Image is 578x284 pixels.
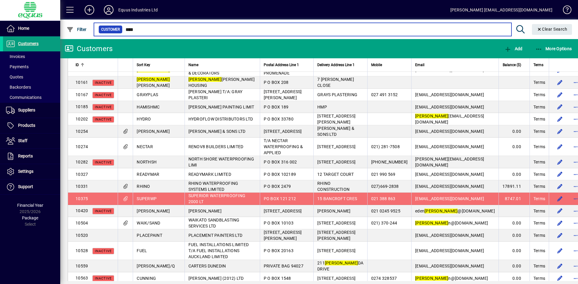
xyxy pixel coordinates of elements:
[317,209,350,213] span: [PERSON_NAME]
[188,144,244,149] span: RENOV8 BUILDERS LIMITED
[555,194,565,203] button: Edit
[137,77,170,82] em: [PERSON_NAME]
[188,89,243,100] span: [PERSON_NAME] T/A: GRAY PLASTERI
[533,144,545,150] span: Terms
[325,261,358,265] em: [PERSON_NAME]
[533,104,545,110] span: Terms
[264,209,302,213] span: [STREET_ADDRESS]
[3,62,60,72] a: Payments
[137,77,170,88] span: [PERSON_NAME]
[18,123,35,128] span: Products
[264,160,297,164] span: P O BOX 316 002
[415,276,448,281] em: [PERSON_NAME]
[415,172,484,177] span: [EMAIL_ADDRESS][DOMAIN_NAME]
[76,172,88,177] span: 10327
[415,233,484,238] span: [EMAIL_ADDRESS][DOMAIN_NAME]
[3,149,60,164] a: Reports
[137,248,147,253] span: FUEL
[188,157,254,167] span: NORTH SHORE WATERPROOFING LIMI
[76,208,88,213] span: 10420
[533,159,545,165] span: Terms
[371,92,398,97] span: 027 491 3152
[499,138,530,156] td: 0.00
[415,114,484,124] span: [EMAIL_ADDRESS][DOMAIN_NAME]
[188,209,222,213] span: [PERSON_NAME]
[188,233,243,238] span: PLACEMENT PAINTERS LTD
[424,209,458,213] em: [PERSON_NAME]
[415,248,484,253] span: [EMAIL_ADDRESS][DOMAIN_NAME]
[371,62,382,68] span: Mobile
[137,144,153,149] span: NECTAR
[317,92,357,97] span: GRAYS PLASTERING
[76,144,88,149] span: 10274
[3,51,60,62] a: Invoices
[3,179,60,194] a: Support
[101,26,120,32] span: Customer
[76,264,88,268] span: 10559
[555,157,565,167] button: Edit
[18,169,33,174] span: Settings
[264,196,296,201] span: PO BOX 121 212
[317,248,356,253] span: [STREET_ADDRESS]
[555,65,565,75] button: Edit
[555,246,565,255] button: Edit
[264,172,296,177] span: P O BOX 102189
[264,276,291,281] span: P O BOX 1548
[317,221,356,225] span: [STREET_ADDRESS]
[317,196,357,201] span: 15 BANCROFT CRES
[503,43,524,54] button: Add
[6,95,42,100] span: Communications
[137,196,157,201] span: SUPERWP
[415,129,484,134] span: [EMAIL_ADDRESS][DOMAIN_NAME]
[317,276,356,281] span: [STREET_ADDRESS]
[533,263,545,269] span: Terms
[415,264,484,268] span: [EMAIL_ADDRESS][DOMAIN_NAME]
[76,233,88,238] span: 10520
[264,117,294,121] span: P O BOX 33780
[3,133,60,148] a: Staff
[317,160,356,164] span: [STREET_ADDRESS]
[317,230,356,241] span: [STREET_ADDRESS][PERSON_NAME]
[415,92,484,97] span: [EMAIL_ADDRESS][DOMAIN_NAME]
[95,105,112,109] span: Inactive
[3,92,60,102] a: Communications
[3,82,60,92] a: Backorders
[188,264,226,268] span: CARTERS DUNEDIN
[76,104,88,109] span: 10185
[95,93,112,97] span: Inactive
[533,248,545,254] span: Terms
[502,62,527,68] div: Balance ($)
[264,62,299,68] span: Postal Address Line 1
[76,276,88,280] span: 10563
[499,242,530,260] td: 0.00
[76,62,79,68] span: ID
[371,160,408,164] span: [PHONE_NUMBER]
[533,62,543,68] span: Terms
[3,72,60,82] a: Quotes
[415,114,448,118] em: [PERSON_NAME]
[18,138,27,143] span: Staff
[76,160,88,164] span: 10282
[264,129,302,134] span: [STREET_ADDRESS]
[137,62,150,68] span: Sort Key
[535,46,572,51] span: More Options
[499,193,530,205] td: 8747.01
[533,275,545,281] span: Terms
[532,24,572,35] button: Clear
[137,264,175,268] span: [PERSON_NAME]/Q
[6,54,25,59] span: Invoices
[188,62,256,68] div: Name
[95,209,112,213] span: Inactive
[534,43,573,54] button: More Options
[504,46,522,51] span: Add
[6,75,23,79] span: Quotes
[415,209,495,213] span: eden @[DOMAIN_NAME]
[499,229,530,242] td: 0.00
[371,276,397,281] span: 0274 328537
[558,1,570,21] a: Knowledge Base
[137,209,170,213] span: [PERSON_NAME]
[6,85,31,90] span: Backorders
[555,90,565,99] button: Edit
[371,184,399,189] span: 027)669-2838
[533,92,545,98] span: Terms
